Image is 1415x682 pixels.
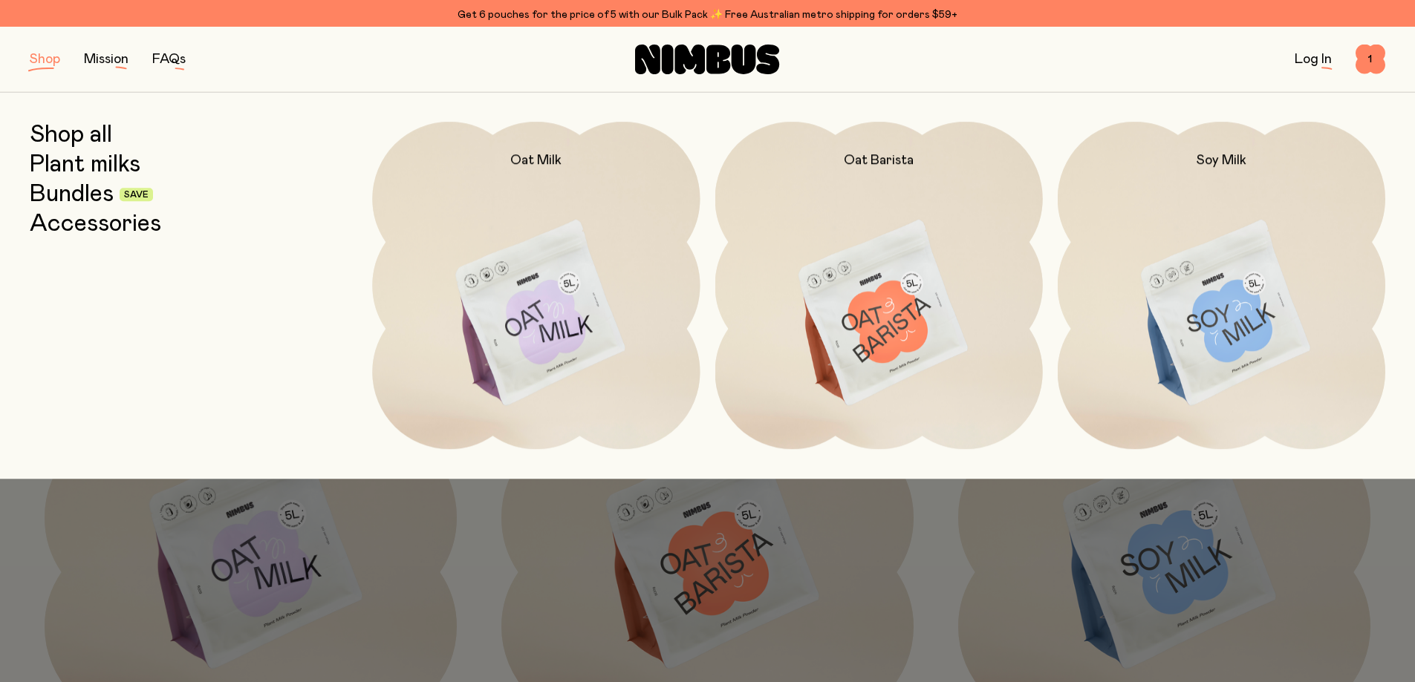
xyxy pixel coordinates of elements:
[1356,45,1385,74] button: 1
[30,6,1385,24] div: Get 6 pouches for the price of 5 with our Bulk Pack ✨ Free Australian metro shipping for orders $59+
[715,122,1043,449] a: Oat Barista
[844,151,914,169] h2: Oat Barista
[84,53,129,66] a: Mission
[510,151,562,169] h2: Oat Milk
[124,191,149,200] span: Save
[152,53,186,66] a: FAQs
[30,151,140,178] a: Plant milks
[1197,151,1246,169] h2: Soy Milk
[30,211,161,237] a: Accessories
[372,122,700,449] a: Oat Milk
[30,122,112,148] a: Shop all
[30,181,114,208] a: Bundles
[1058,122,1385,449] a: Soy Milk
[1295,53,1332,66] a: Log In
